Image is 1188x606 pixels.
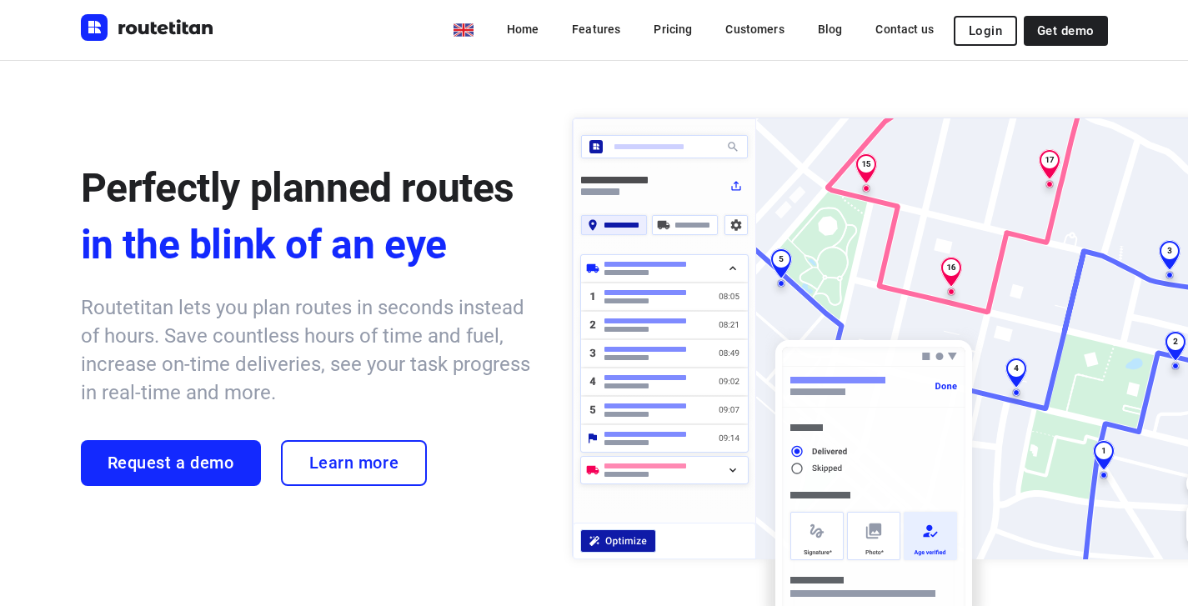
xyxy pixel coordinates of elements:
[81,14,214,41] img: Routetitan logo
[1037,24,1094,38] span: Get demo
[640,14,705,44] a: Pricing
[1024,16,1107,46] a: Get demo
[108,453,234,473] span: Request a demo
[281,440,428,486] a: Learn more
[805,14,856,44] a: Blog
[81,14,214,45] a: Routetitan
[559,14,634,44] a: Features
[81,440,261,486] a: Request a demo
[81,293,539,407] h6: Routetitan lets you plan routes in seconds instead of hours. Save countless hours of time and fue...
[712,14,797,44] a: Customers
[862,14,947,44] a: Contact us
[81,217,539,273] span: in the blink of an eye
[309,453,399,473] span: Learn more
[969,24,1002,38] span: Login
[954,16,1017,46] button: Login
[81,164,514,212] span: Perfectly planned routes
[494,14,553,44] a: Home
